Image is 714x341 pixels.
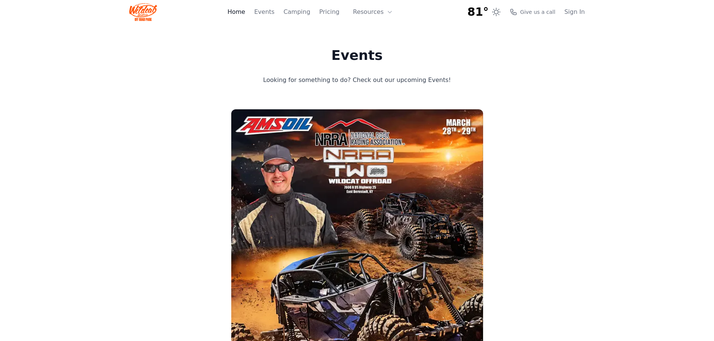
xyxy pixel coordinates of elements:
[233,75,481,85] p: Looking for something to do? Check out our upcoming Events!
[564,7,585,16] a: Sign In
[129,3,157,21] img: Wildcat Logo
[510,8,555,16] a: Give us a call
[228,7,245,16] a: Home
[467,5,489,19] span: 81°
[349,4,397,19] button: Resources
[520,8,555,16] span: Give us a call
[254,7,274,16] a: Events
[233,48,481,63] h1: Events
[319,7,340,16] a: Pricing
[283,7,310,16] a: Camping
